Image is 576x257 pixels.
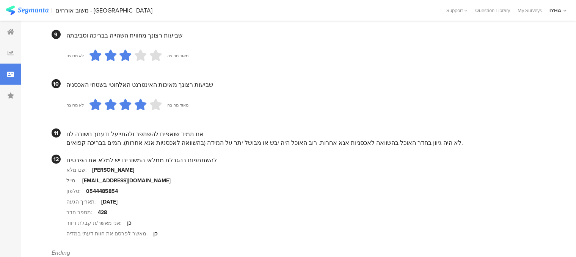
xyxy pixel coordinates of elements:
div: 12 [52,155,61,164]
div: 9 [52,30,61,39]
div: Support [446,5,468,16]
div: אנו תמיד שואפים להשתפר ולהתייעל ודעתך חשובה לנו [66,130,540,138]
div: | [52,6,53,15]
div: שם מלא: [66,166,92,174]
div: כן [127,219,131,227]
div: [PERSON_NAME] [92,166,134,174]
div: 0544485854 [86,187,118,195]
a: Question Library [471,7,514,14]
img: segmanta logo [6,6,49,15]
div: 428 [98,208,107,216]
div: Ending [52,248,540,257]
div: משוב אורחים - [GEOGRAPHIC_DATA] [56,7,153,14]
div: להשתתפות בהגרלת ממלאי המשובים יש למלא את הפרטים [66,156,540,165]
div: טלפון: [66,187,86,195]
div: מספר חדר: [66,208,98,216]
div: מאוד מרוצה [167,53,188,59]
div: כן [153,230,157,238]
div: שביעות רצונך מחווית השהייה בבריכה וסביבתה [66,31,540,40]
div: [DATE] [101,198,118,206]
a: My Surveys [514,7,546,14]
div: לא מרוצה [66,102,84,108]
div: [EMAIL_ADDRESS][DOMAIN_NAME] [82,177,171,185]
div: מאשר לפרסם את חוות דעתי במדיה: [66,230,153,238]
div: IYHA [549,7,561,14]
div: לא היה גיוון בחדר האוכל בהשוואה לאכסניות אנא אחרות. רוב האוכל היה יבש או מבושל יתר על המידה (בהשו... [66,138,540,147]
div: 11 [52,128,61,138]
div: אני מאשר/ת קבלת דיוור: [66,219,127,227]
div: לא מרוצה [66,53,84,59]
div: שביעות רצונך מאיכות האינטרנט האלחוטי בשטחי האכסניה [66,80,540,89]
div: מאוד מרוצה [167,102,188,108]
div: מייל: [66,177,82,185]
div: 10 [52,79,61,88]
div: תאריך הגעה: [66,198,101,206]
